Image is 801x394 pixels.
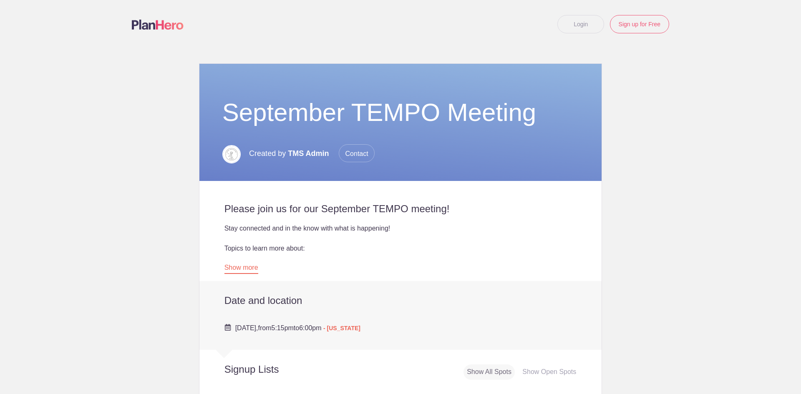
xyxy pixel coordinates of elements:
div: Show Open Spots [519,364,579,380]
a: Login [557,15,604,33]
span: 5:15pm [271,324,293,331]
span: from to [235,324,360,331]
p: Created by [249,144,375,163]
a: Show more [224,264,258,274]
img: Cal purple [224,324,231,331]
span: TMS Admin [288,149,329,158]
img: Logo 14 [222,145,241,163]
div: Stay connected and in the know with what is happening! [224,223,577,233]
h2: Date and location [224,294,577,307]
h2: Signup Lists [199,363,334,376]
h2: Please join us for our September TEMPO meeting! [224,203,577,215]
span: 6:00pm [299,324,321,331]
img: Logo main planhero [132,20,184,30]
div: Topics to learn more about: [224,243,577,253]
h1: September TEMPO Meeting [222,98,579,128]
span: Contact [339,144,375,162]
a: Sign up for Free [610,15,669,33]
span: [DATE], [235,324,258,331]
div: Show All Spots [463,364,515,380]
div: Classroom observations/Parent teacher conferences [224,253,577,264]
span: - [US_STATE] [323,325,360,331]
